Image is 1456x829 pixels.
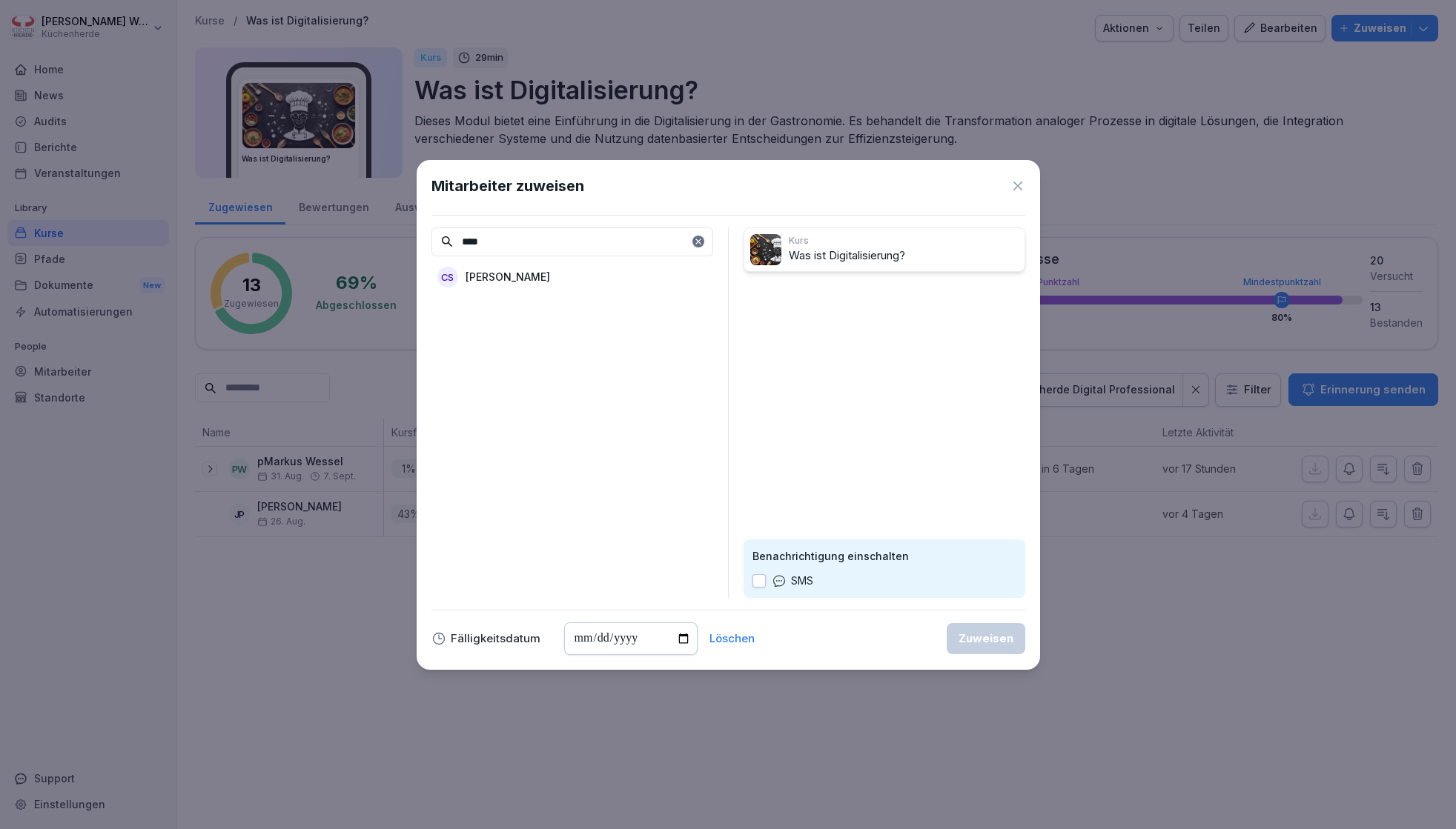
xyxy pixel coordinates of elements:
p: [PERSON_NAME] [466,269,550,284]
p: Benachrichtigung einschalten [752,548,1016,564]
div: CS [437,267,458,287]
p: Fälligkeitsdatum [451,633,540,644]
p: SMS [791,573,813,589]
div: Zuweisen [959,630,1013,647]
p: Was ist Digitalisierung? [789,247,1019,264]
button: Zuweisen [947,623,1025,654]
button: Löschen [709,633,755,644]
h1: Mitarbeiter zuweisen [431,175,584,197]
p: Kurs [789,234,1019,247]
